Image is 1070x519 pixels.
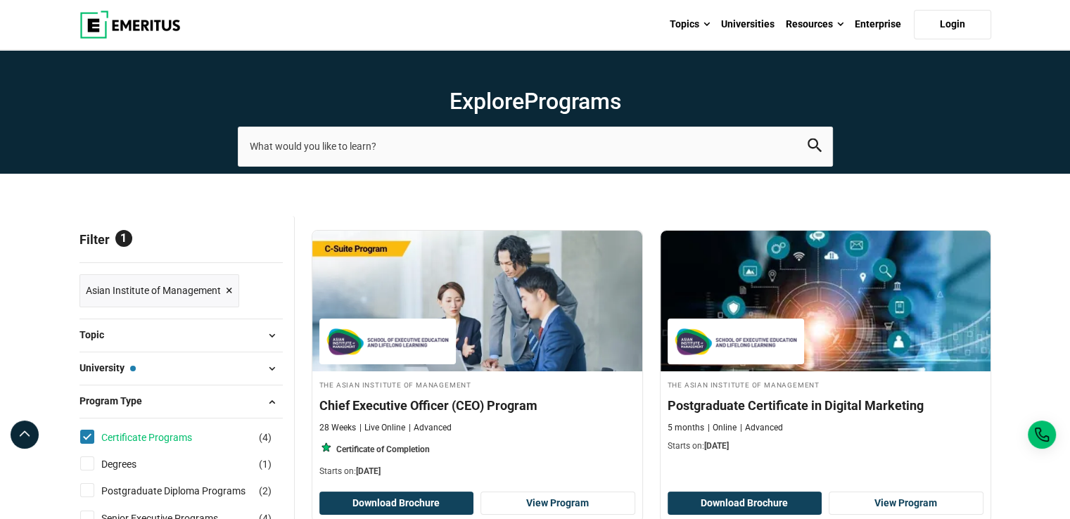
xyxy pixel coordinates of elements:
p: Certificate of Completion [336,444,430,456]
button: Download Brochure [668,492,822,515]
p: Filter [79,216,283,262]
h4: The Asian Institute of Management [668,378,983,390]
a: Certificate Programs [101,430,220,445]
button: search [808,139,822,155]
span: University [79,360,136,376]
button: University [79,358,283,379]
input: search-page [238,127,833,166]
span: × [226,281,233,301]
span: 2 [262,485,268,496]
button: Topic [79,325,283,346]
a: Degrees [101,456,165,472]
span: ( ) [259,483,272,499]
h4: The Asian Institute of Management [319,378,635,390]
span: 1 [262,459,268,470]
p: Online [708,422,737,434]
span: ( ) [259,430,272,445]
button: Program Type [79,391,283,412]
a: Login [914,10,991,39]
a: Asian Institute of Management × [79,274,239,307]
a: Reset all [239,232,283,250]
span: Asian Institute of Management [86,283,221,298]
h4: Chief Executive Officer (CEO) Program [319,397,635,414]
p: Live Online [359,422,405,434]
span: [DATE] [356,466,381,476]
a: Leadership Course by The Asian Institute of Management - September 29, 2025 The Asian Institute o... [312,231,642,485]
span: Programs [524,88,621,115]
span: Program Type [79,393,153,409]
p: 5 months [668,422,704,434]
h4: Postgraduate Certificate in Digital Marketing [668,397,983,414]
span: ( ) [259,456,272,472]
span: 4 [262,432,268,443]
a: Postgraduate Diploma Programs [101,483,274,499]
img: The Asian Institute of Management [675,326,797,357]
a: Digital Marketing Course by The Asian Institute of Management - September 30, 2025 The Asian Inst... [661,231,991,460]
a: View Program [480,492,635,515]
span: [DATE] [704,441,729,451]
p: Starts on: [319,466,635,478]
img: Postgraduate Certificate in Digital Marketing | Online Digital Marketing Course [661,231,991,371]
a: search [808,142,822,155]
p: Starts on: [668,440,983,452]
p: Advanced [740,422,783,434]
h1: Explore [238,87,833,115]
p: Advanced [409,422,452,434]
p: 28 Weeks [319,422,356,434]
a: View Program [829,492,983,515]
img: The Asian Institute of Management [326,326,449,357]
span: 1 [115,230,132,247]
span: Topic [79,327,115,342]
button: Download Brochure [319,492,474,515]
img: Chief Executive Officer (CEO) Program | Online Leadership Course [312,231,642,371]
